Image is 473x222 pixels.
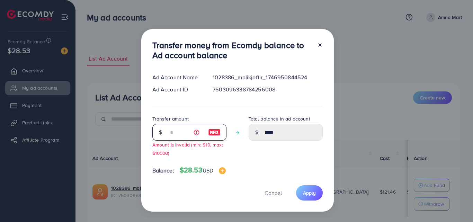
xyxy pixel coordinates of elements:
[180,166,226,175] h4: $28.53
[147,86,207,94] div: Ad Account ID
[249,115,310,122] label: Total balance in ad account
[152,141,223,156] small: Amount is invalid (min: $10, max: $10000)
[152,40,312,60] h3: Transfer money from Ecomdy balance to Ad account balance
[203,167,213,174] span: USD
[152,115,189,122] label: Transfer amount
[207,86,328,94] div: 7503096338784256008
[219,167,226,174] img: image
[444,191,468,217] iframe: Chat
[152,167,174,175] span: Balance:
[147,73,207,81] div: Ad Account Name
[208,128,221,136] img: image
[296,185,323,200] button: Apply
[256,185,291,200] button: Cancel
[207,73,328,81] div: 1028386_malikjaffir_1746950844524
[265,189,282,197] span: Cancel
[303,189,316,196] span: Apply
